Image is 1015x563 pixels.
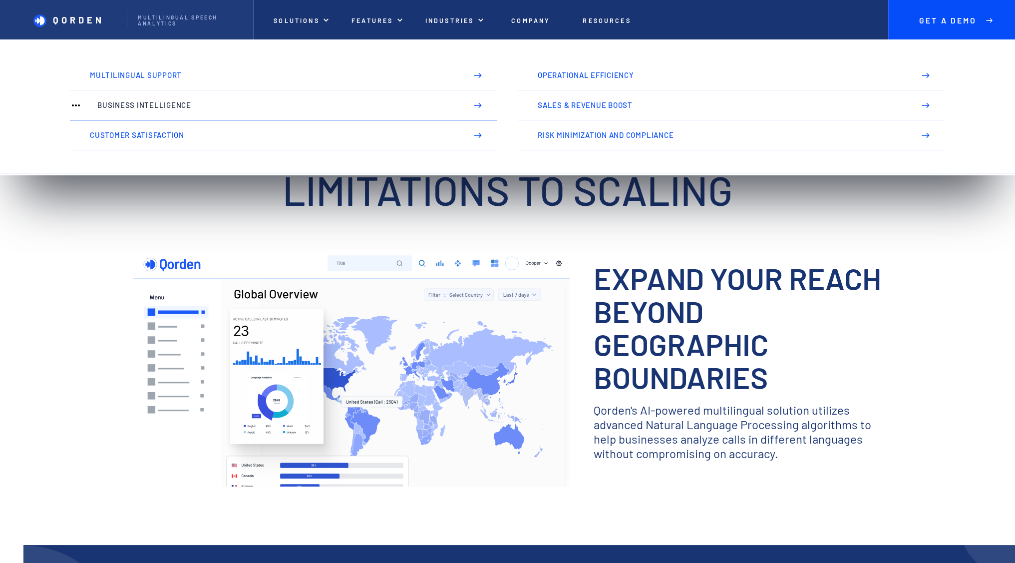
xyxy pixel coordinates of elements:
[538,71,905,79] p: Operational Efficiency
[70,90,497,120] a: Business Intelligence
[274,17,319,24] p: Solutions
[90,71,457,79] p: Multilingual Support
[594,262,882,394] h3: Expand your reach beyond geographic boundaries
[911,16,986,25] p: Get A Demo
[594,403,882,461] p: Qorden's AI-powered multilingual solution utilizes advanced Natural Language Processing algorithm...
[425,17,474,24] p: Industries
[538,101,905,109] p: Sales & Revenue Boost
[351,17,393,24] p: Features
[53,15,104,26] p: QORDEN
[97,101,457,109] p: Business Intelligence
[594,461,882,475] p: ‍
[70,60,497,90] a: Multilingual Support
[511,17,550,24] p: Company
[133,250,570,487] img: Photo
[594,394,882,408] p: ‍
[583,17,631,24] p: Resources
[138,14,242,27] p: Multilingual Speech analytics
[538,131,905,139] p: Risk Minimization and Compliance
[518,120,945,150] a: Risk Minimization and Compliance
[273,123,742,212] h2: Resolving linguistic limitations To Scaling
[518,90,945,120] a: Sales & Revenue Boost
[90,131,457,139] p: Customer Satisfaction
[70,120,497,150] a: Customer Satisfaction
[518,60,945,90] a: Operational Efficiency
